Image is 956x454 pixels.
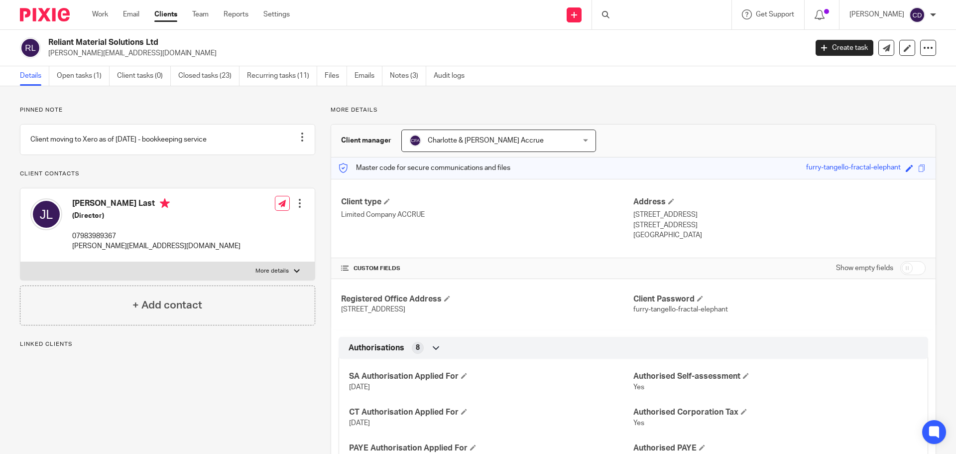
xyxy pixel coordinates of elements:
a: Emails [355,66,382,86]
h4: Authorised Self-assessment [633,371,918,382]
a: Open tasks (1) [57,66,110,86]
a: Recurring tasks (11) [247,66,317,86]
a: Details [20,66,49,86]
a: Create task [816,40,873,56]
h4: Authorised PAYE [633,443,918,454]
p: [STREET_ADDRESS] [633,210,926,220]
h4: + Add contact [132,298,202,313]
h4: Address [633,197,926,207]
h5: (Director) [72,211,240,221]
h4: PAYE Authorisation Applied For [349,443,633,454]
p: [PERSON_NAME][EMAIL_ADDRESS][DOMAIN_NAME] [48,48,801,58]
p: More details [255,267,289,275]
p: [GEOGRAPHIC_DATA] [633,230,926,240]
p: [STREET_ADDRESS] [633,220,926,230]
span: [DATE] [349,420,370,427]
a: Closed tasks (23) [178,66,239,86]
a: Files [325,66,347,86]
a: Work [92,9,108,19]
span: Authorisations [349,343,404,353]
p: Master code for secure communications and files [339,163,510,173]
p: 07983989367 [72,231,240,241]
h4: CUSTOM FIELDS [341,265,633,273]
span: [STREET_ADDRESS] [341,306,405,313]
p: Pinned note [20,106,315,114]
img: svg%3E [409,135,421,147]
span: Charlotte & [PERSON_NAME] Accrue [428,137,544,144]
img: svg%3E [30,198,62,230]
span: furry-tangello-fractal-elephant [633,306,728,313]
span: [DATE] [349,384,370,391]
p: Linked clients [20,340,315,348]
a: Reports [224,9,248,19]
p: [PERSON_NAME][EMAIL_ADDRESS][DOMAIN_NAME] [72,241,240,251]
h2: Reliant Material Solutions Ltd [48,37,650,48]
span: Yes [633,384,644,391]
h4: Client type [341,197,633,207]
span: 8 [416,343,420,353]
a: Team [192,9,209,19]
a: Email [123,9,139,19]
p: Client contacts [20,170,315,178]
p: [PERSON_NAME] [849,9,904,19]
h4: Registered Office Address [341,294,633,304]
h4: Authorised Corporation Tax [633,407,918,418]
h3: Client manager [341,136,391,146]
span: Get Support [756,11,794,18]
img: Pixie [20,8,70,21]
p: Limited Company ACCRUE [341,210,633,220]
h4: CT Authorisation Applied For [349,407,633,418]
label: Show empty fields [836,263,893,273]
a: Clients [154,9,177,19]
a: Settings [263,9,290,19]
span: Yes [633,420,644,427]
img: svg%3E [20,37,41,58]
a: Notes (3) [390,66,426,86]
h4: Client Password [633,294,926,304]
a: Audit logs [434,66,472,86]
h4: SA Authorisation Applied For [349,371,633,382]
h4: [PERSON_NAME] Last [72,198,240,211]
a: Client tasks (0) [117,66,171,86]
i: Primary [160,198,170,208]
p: More details [331,106,936,114]
img: svg%3E [909,7,925,23]
div: furry-tangello-fractal-elephant [806,162,901,174]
